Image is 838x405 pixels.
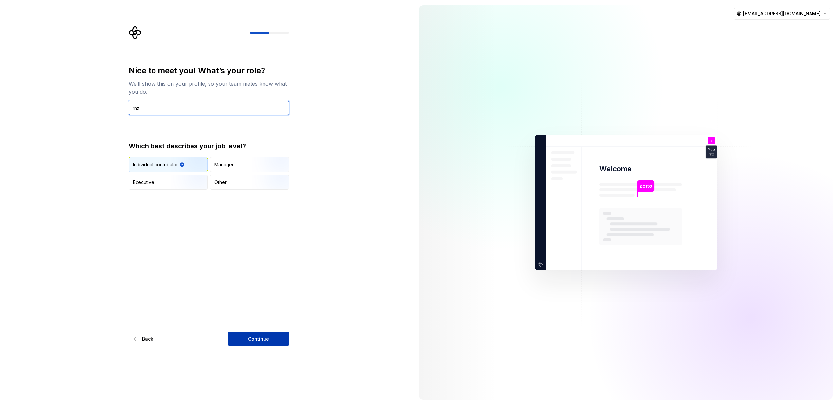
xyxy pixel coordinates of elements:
[133,161,178,168] div: Individual contributor
[228,332,289,346] button: Continue
[710,139,712,143] p: z
[129,26,142,39] svg: Supernova Logo
[129,101,289,115] input: Job title
[639,183,652,190] p: zotto
[599,164,631,174] p: Welcome
[214,161,234,168] div: Manager
[129,80,289,96] div: We’ll show this on your profile, so your team mates know what you do.
[129,332,159,346] button: Back
[734,8,830,20] button: [EMAIL_ADDRESS][DOMAIN_NAME]
[133,179,154,185] div: Executive
[709,152,714,156] p: rnz
[708,148,715,151] p: You
[743,10,821,17] span: [EMAIL_ADDRESS][DOMAIN_NAME]
[142,336,153,342] span: Back
[129,65,289,76] div: Nice to meet you! What’s your role?
[248,336,269,342] span: Continue
[214,179,227,185] div: Other
[129,141,289,150] div: Which best describes your job level?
